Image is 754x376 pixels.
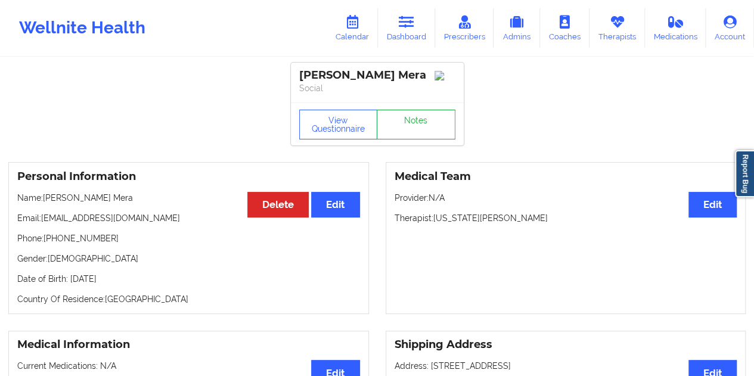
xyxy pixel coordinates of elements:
[589,8,645,48] a: Therapists
[299,110,378,139] button: View Questionnaire
[435,8,494,48] a: Prescribers
[17,170,360,184] h3: Personal Information
[735,150,754,197] a: Report Bug
[395,360,737,372] p: Address: [STREET_ADDRESS]
[247,192,309,217] button: Delete
[327,8,378,48] a: Calendar
[17,338,360,352] h3: Medical Information
[706,8,754,48] a: Account
[435,71,455,80] img: Image%2Fplaceholer-image.png
[540,8,589,48] a: Coaches
[377,110,455,139] a: Notes
[299,69,455,82] div: [PERSON_NAME] Mera
[299,82,455,94] p: Social
[688,192,737,217] button: Edit
[17,253,360,265] p: Gender: [DEMOGRAPHIC_DATA]
[17,273,360,285] p: Date of Birth: [DATE]
[395,170,737,184] h3: Medical Team
[494,8,540,48] a: Admins
[311,192,359,217] button: Edit
[17,232,360,244] p: Phone: [PHONE_NUMBER]
[395,192,737,204] p: Provider: N/A
[645,8,706,48] a: Medications
[395,338,737,352] h3: Shipping Address
[395,212,737,224] p: Therapist: [US_STATE][PERSON_NAME]
[17,293,360,305] p: Country Of Residence: [GEOGRAPHIC_DATA]
[17,360,360,372] p: Current Medications: N/A
[17,212,360,224] p: Email: [EMAIL_ADDRESS][DOMAIN_NAME]
[378,8,435,48] a: Dashboard
[17,192,360,204] p: Name: [PERSON_NAME] Mera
